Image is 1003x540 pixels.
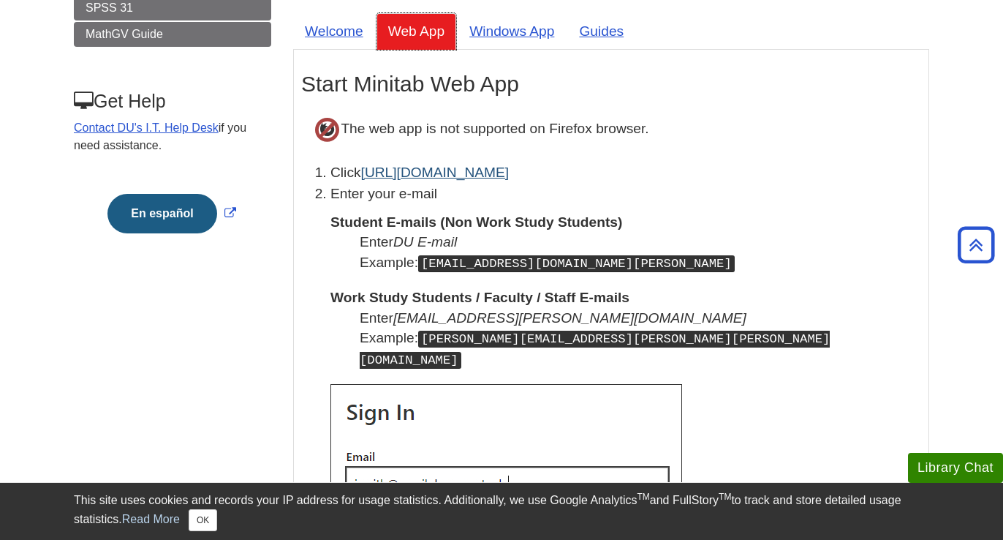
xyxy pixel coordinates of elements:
[393,310,746,326] i: [EMAIL_ADDRESS][PERSON_NAME][DOMAIN_NAME]
[74,492,929,531] div: This site uses cookies and records your IP address for usage statistics. Additionally, we use Goo...
[908,453,1003,483] button: Library Chat
[74,22,271,47] a: MathGV Guide
[418,255,735,272] kbd: [EMAIL_ADDRESS][DOMAIN_NAME][PERSON_NAME]
[301,72,921,97] h2: Start Minitab Web App
[360,232,921,273] dd: Enter Example:
[122,513,180,525] a: Read More
[567,13,635,49] a: Guides
[953,235,999,255] a: Back to Top
[86,1,133,14] span: SPSS 31
[637,492,649,502] sup: TM
[719,492,731,502] sup: TM
[376,13,457,49] a: Web App
[74,91,270,112] h3: Get Help
[393,234,457,250] i: DU E-mail
[189,509,217,531] button: Close
[330,288,921,307] dt: Work Study Students / Faculty / Staff E-mails
[330,162,921,184] li: Click
[293,13,375,49] a: Welcome
[74,119,270,154] p: if you need assistance.
[330,184,921,205] p: Enter your e-mail
[330,212,921,232] dt: Student E-mails (Non Work Study Students)
[301,104,921,155] p: The web app is not supported on Firefox browser.
[458,13,566,49] a: Windows App
[361,165,510,180] a: [URL][DOMAIN_NAME]
[360,308,921,370] dd: Enter Example:
[86,28,163,40] span: MathGV Guide
[104,207,239,220] a: Link opens in new window
[74,121,219,134] a: Contact DU's I.T. Help Desk
[360,331,830,369] kbd: [PERSON_NAME][EMAIL_ADDRESS][PERSON_NAME][PERSON_NAME][DOMAIN_NAME]
[107,194,216,233] button: En español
